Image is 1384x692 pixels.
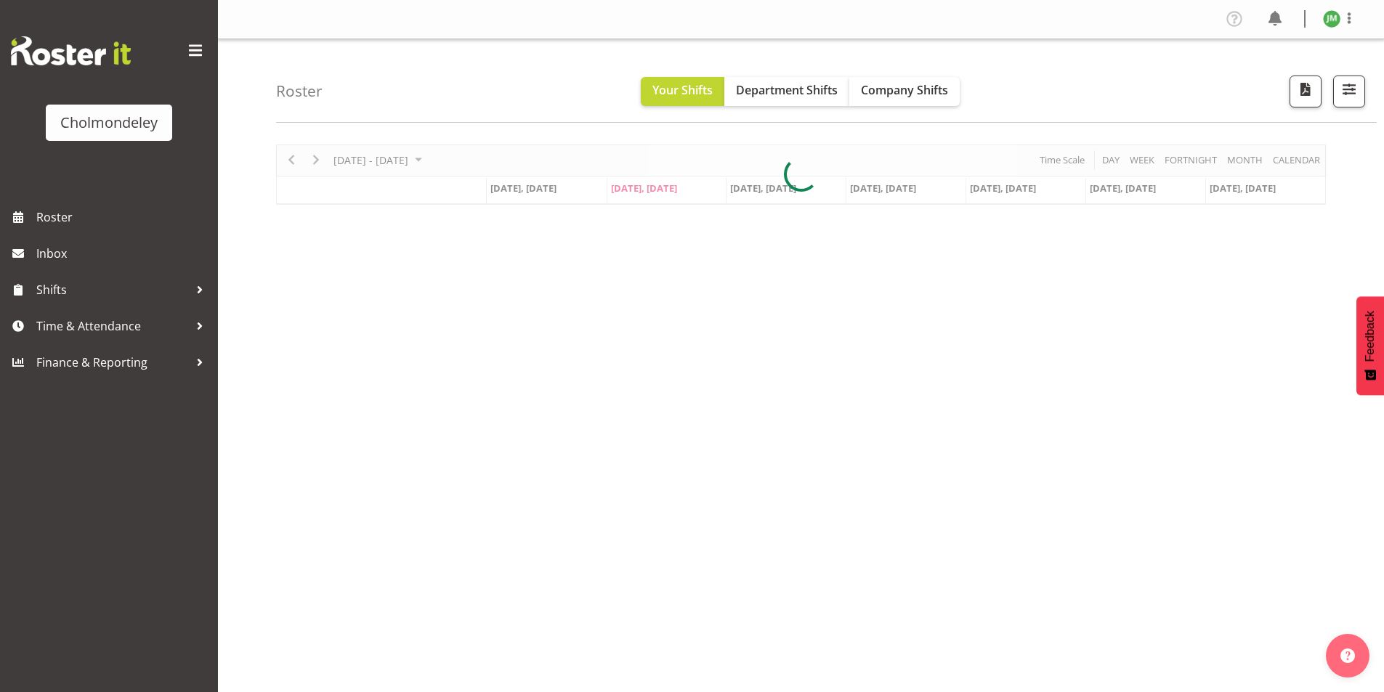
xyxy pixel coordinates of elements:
img: jesse-marychurch10205.jpg [1323,10,1340,28]
img: help-xxl-2.png [1340,648,1355,663]
span: Time & Attendance [36,315,189,337]
h4: Roster [276,83,323,99]
button: Feedback - Show survey [1356,296,1384,395]
button: Your Shifts [641,77,724,106]
button: Department Shifts [724,77,849,106]
span: Finance & Reporting [36,351,189,373]
span: Roster [36,206,211,228]
button: Filter Shifts [1333,76,1365,107]
button: Company Shifts [849,77,960,106]
div: Cholmondeley [60,112,158,134]
img: Rosterit website logo [11,36,131,65]
span: Shifts [36,279,189,301]
button: Download a PDF of the roster according to the set date range. [1290,76,1322,107]
span: Company Shifts [861,82,948,98]
span: Your Shifts [652,82,713,98]
span: Inbox [36,243,211,264]
span: Feedback [1364,311,1377,362]
span: Department Shifts [736,82,838,98]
